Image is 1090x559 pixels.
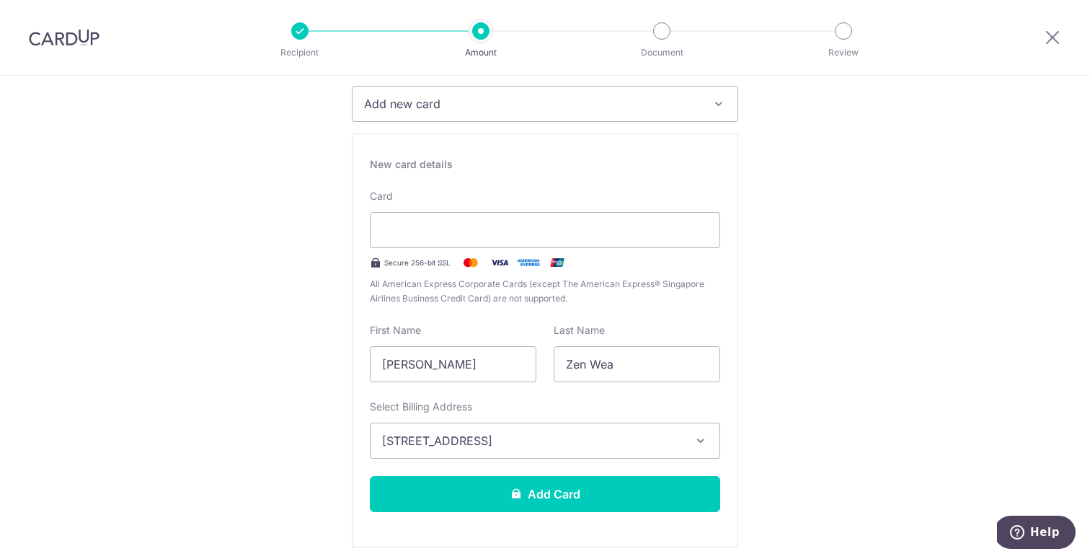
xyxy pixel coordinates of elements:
label: Select Billing Address [370,400,472,414]
div: New card details [370,157,720,172]
p: Review [790,45,897,60]
label: First Name [370,323,421,338]
input: Cardholder First Name [370,346,536,382]
span: Secure 256-bit SSL [384,257,451,268]
button: Add Card [370,476,720,512]
p: Recipient [247,45,353,60]
img: .alt.unionpay [543,254,572,271]
img: CardUp [29,29,99,46]
span: Add new card [364,95,700,113]
label: Card [370,189,393,203]
label: Last Name [554,323,605,338]
button: [STREET_ADDRESS] [370,423,720,459]
button: Add new card [352,86,738,122]
span: [STREET_ADDRESS] [382,432,682,449]
iframe: Opens a widget where you can find more information [997,516,1076,552]
span: All American Express Corporate Cards (except The American Express® Singapore Airlines Business Cr... [370,277,720,306]
iframe: Secure card payment input frame [382,221,708,239]
input: Cardholder Last Name [554,346,720,382]
img: .alt.amex [514,254,543,271]
img: Mastercard [456,254,485,271]
p: Document [608,45,715,60]
p: Amount [427,45,534,60]
img: Visa [485,254,514,271]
